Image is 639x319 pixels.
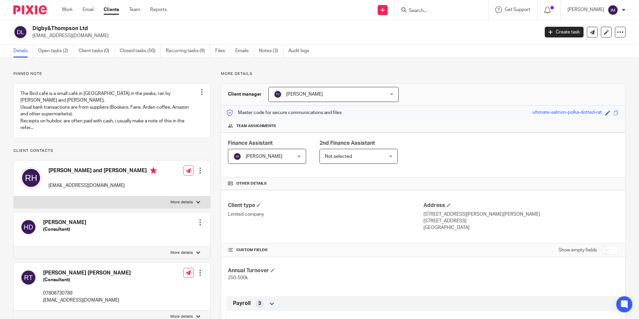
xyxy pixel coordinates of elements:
a: Clients [104,6,119,13]
p: Master code for secure communications and files [226,109,342,116]
span: Finance Assistant [228,140,273,146]
p: Limited company [228,211,423,218]
img: svg%3E [20,167,42,189]
span: Payroll [233,300,251,307]
p: [EMAIL_ADDRESS][DOMAIN_NAME] [48,182,157,189]
a: Details [13,44,33,58]
img: svg%3E [20,270,36,286]
a: Create task [545,27,584,37]
p: [GEOGRAPHIC_DATA] [423,224,619,231]
p: [STREET_ADDRESS] [423,218,619,224]
p: [PERSON_NAME] [567,6,604,13]
a: Team [129,6,140,13]
a: Reports [150,6,167,13]
a: Work [62,6,73,13]
h3: Client manager [228,91,262,98]
p: More details [221,71,626,77]
span: Not selected [325,154,352,159]
img: svg%3E [20,219,36,235]
a: Files [215,44,230,58]
div: ultimate-salmon-polka-dotted-rat [532,109,602,117]
a: Closed tasks (50) [120,44,161,58]
span: [PERSON_NAME] [286,92,323,97]
span: 2nd Finance Assistant [319,140,375,146]
a: Email [83,6,94,13]
a: Open tasks (2) [38,44,74,58]
img: svg%3E [233,152,241,161]
p: 07808730789 [43,290,131,297]
h5: (Consultant) [43,277,131,283]
p: Pinned note [13,71,211,77]
img: svg%3E [608,5,618,15]
img: svg%3E [274,90,282,98]
h2: Digby&Thompson Ltd [32,25,434,32]
h4: Annual Turnover [228,267,423,274]
p: More details [170,250,193,255]
p: [STREET_ADDRESS][PERSON_NAME][PERSON_NAME] [423,211,619,218]
h4: CUSTOM FIELDS [228,247,423,253]
p: [EMAIL_ADDRESS][DOMAIN_NAME] [32,32,535,39]
a: Recurring tasks (9) [166,44,210,58]
p: [EMAIL_ADDRESS][DOMAIN_NAME] [43,297,131,304]
h5: (Consultant) [43,226,86,233]
span: 3 [258,300,261,307]
h4: Client type [228,202,423,209]
h4: [PERSON_NAME] [PERSON_NAME] [43,270,131,277]
a: Client tasks (0) [79,44,115,58]
span: Get Support [505,7,530,12]
a: Notes (3) [259,44,283,58]
img: Pixie [13,5,47,14]
img: svg%3E [13,25,27,39]
span: Team assignments [236,123,276,129]
label: Show empty fields [558,247,597,253]
i: Primary [150,167,157,174]
span: Other details [236,181,267,186]
p: Client contacts [13,148,211,153]
p: More details [170,200,193,205]
input: Search [408,8,468,14]
span: 250-500k [228,276,248,280]
h4: Address [423,202,619,209]
span: [PERSON_NAME] [246,154,282,159]
h4: [PERSON_NAME] [43,219,86,226]
h4: [PERSON_NAME] and [PERSON_NAME] [48,167,157,176]
a: Audit logs [288,44,314,58]
a: Emails [235,44,254,58]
